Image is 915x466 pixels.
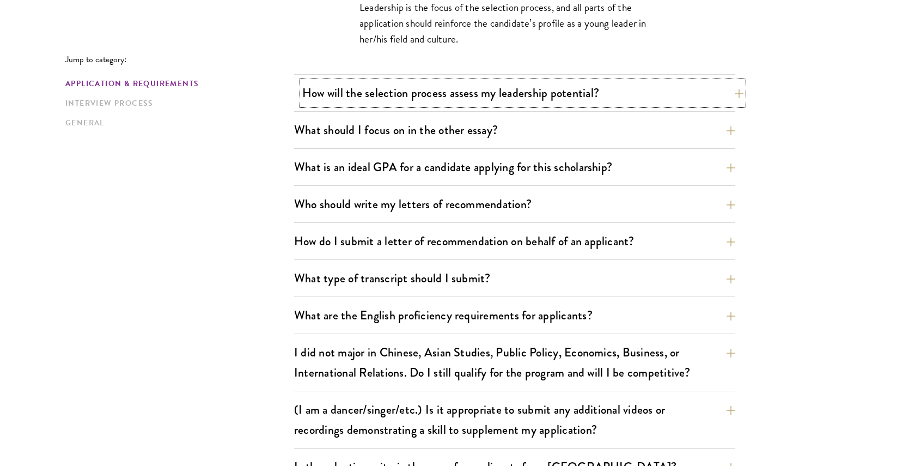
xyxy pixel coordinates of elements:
a: Interview Process [65,98,288,109]
button: What should I focus on in the other essay? [294,118,735,142]
button: (I am a dancer/singer/etc.) Is it appropriate to submit any additional videos or recordings demon... [294,397,735,442]
a: General [65,117,288,129]
button: What is an ideal GPA for a candidate applying for this scholarship? [294,155,735,179]
a: Application & Requirements [65,78,288,89]
button: I did not major in Chinese, Asian Studies, Public Policy, Economics, Business, or International R... [294,340,735,385]
button: Who should write my letters of recommendation? [294,192,735,216]
button: What type of transcript should I submit? [294,266,735,291]
button: How do I submit a letter of recommendation on behalf of an applicant? [294,229,735,253]
p: Jump to category: [65,55,294,64]
button: How will the selection process assess my leadership potential? [302,81,743,105]
button: What are the English proficiency requirements for applicants? [294,303,735,328]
